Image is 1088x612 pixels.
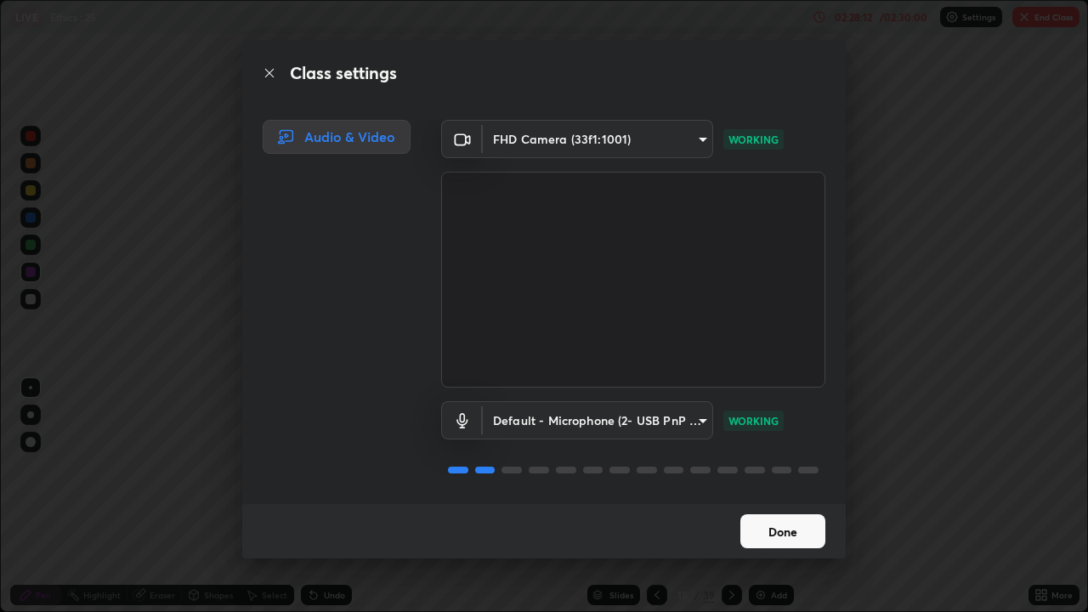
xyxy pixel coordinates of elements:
[263,120,411,154] div: Audio & Video
[728,413,779,428] p: WORKING
[740,514,825,548] button: Done
[483,120,713,158] div: FHD Camera (33f1:1001)
[483,401,713,439] div: FHD Camera (33f1:1001)
[290,60,397,86] h2: Class settings
[728,132,779,147] p: WORKING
